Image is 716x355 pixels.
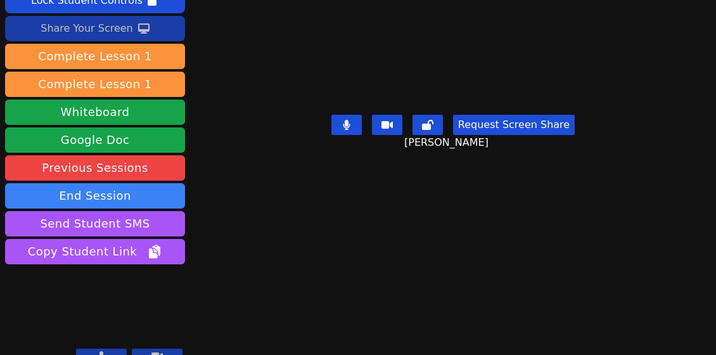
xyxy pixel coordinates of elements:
button: Send Student SMS [5,211,185,236]
button: Complete Lesson 1 [5,72,185,97]
a: Google Doc [5,127,185,153]
button: Copy Student Link [5,239,185,264]
div: Share Your Screen [41,18,133,39]
button: Whiteboard [5,100,185,125]
button: Request Screen Share [453,115,575,135]
button: Complete Lesson 1 [5,44,185,69]
span: Copy Student Link [28,243,162,261]
button: Share Your Screen [5,16,185,41]
a: Previous Sessions [5,155,185,181]
button: End Session [5,183,185,209]
span: [PERSON_NAME] [404,135,492,150]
